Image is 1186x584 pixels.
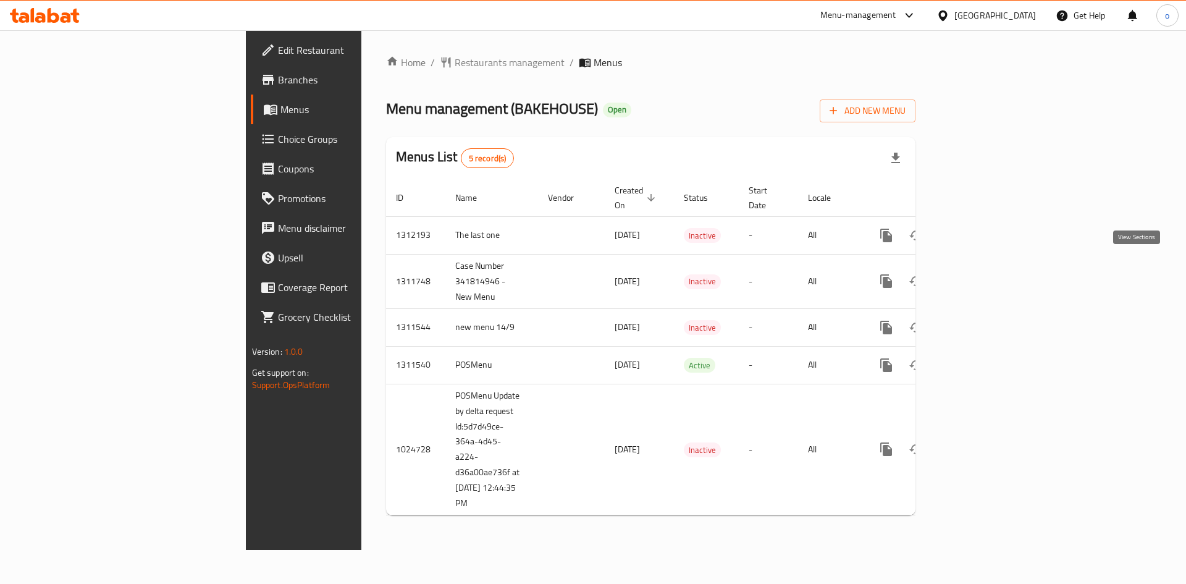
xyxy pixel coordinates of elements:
td: POSMenu [445,346,538,384]
table: enhanced table [386,179,1000,516]
td: - [739,216,798,254]
span: Coupons [278,161,434,176]
button: more [872,221,901,250]
span: Coverage Report [278,280,434,295]
td: new menu 14/9 [445,308,538,346]
td: - [739,308,798,346]
span: Created On [615,183,659,213]
span: Choice Groups [278,132,434,146]
a: Edit Restaurant [251,35,444,65]
span: Promotions [278,191,434,206]
a: Support.OpsPlatform [252,377,330,393]
span: [DATE] [615,273,640,289]
td: All [798,346,862,384]
span: [DATE] [615,441,640,457]
a: Promotions [251,184,444,213]
span: [DATE] [615,319,640,335]
td: All [798,216,862,254]
div: Inactive [684,320,721,335]
span: Status [684,190,724,205]
span: Inactive [684,274,721,289]
button: more [872,350,901,380]
button: Change Status [901,350,931,380]
span: Restaurants management [455,55,565,70]
span: Inactive [684,321,721,335]
div: [GEOGRAPHIC_DATA] [954,9,1036,22]
span: Inactive [684,229,721,243]
button: more [872,313,901,342]
span: Menu disclaimer [278,221,434,235]
span: Locale [808,190,847,205]
div: Export file [881,143,911,173]
span: 5 record(s) [461,153,514,164]
button: Change Status [901,434,931,464]
td: All [798,254,862,308]
span: Menus [594,55,622,70]
span: Inactive [684,443,721,457]
a: Coupons [251,154,444,184]
a: Grocery Checklist [251,302,444,332]
button: Add New Menu [820,99,915,122]
span: ID [396,190,419,205]
button: more [872,434,901,464]
span: [DATE] [615,357,640,373]
button: Change Status [901,221,931,250]
span: Start Date [749,183,783,213]
h2: Menus List [396,148,514,168]
a: Restaurants management [440,55,565,70]
td: All [798,384,862,515]
td: - [739,254,798,308]
div: Total records count [461,148,515,168]
button: more [872,266,901,296]
td: - [739,346,798,384]
span: 1.0.0 [284,344,303,360]
span: Version: [252,344,282,360]
span: Get support on: [252,365,309,381]
td: POSMenu Update by delta request Id:5d7d49ce-364a-4d45-a224-d36a00ae736f at [DATE] 12:44:35 PM [445,384,538,515]
span: Active [684,358,715,373]
span: Add New Menu [830,103,906,119]
td: - [739,384,798,515]
div: Open [603,103,631,117]
span: Branches [278,72,434,87]
span: Menus [280,102,434,117]
td: All [798,308,862,346]
th: Actions [862,179,1000,217]
span: Upsell [278,250,434,265]
span: o [1165,9,1169,22]
td: The last one [445,216,538,254]
nav: breadcrumb [386,55,915,70]
span: Name [455,190,493,205]
span: Edit Restaurant [278,43,434,57]
div: Inactive [684,442,721,457]
a: Coverage Report [251,273,444,302]
a: Menu disclaimer [251,213,444,243]
button: Change Status [901,313,931,342]
span: [DATE] [615,227,640,243]
a: Menus [251,95,444,124]
span: Vendor [548,190,590,205]
div: Menu-management [820,8,896,23]
td: Case Number 341814946 - New Menu [445,254,538,308]
a: Branches [251,65,444,95]
span: Menu management ( BAKEHOUSE ) [386,95,598,122]
div: Inactive [684,274,721,289]
span: Open [603,104,631,115]
a: Choice Groups [251,124,444,154]
span: Grocery Checklist [278,310,434,324]
a: Upsell [251,243,444,273]
li: / [570,55,574,70]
